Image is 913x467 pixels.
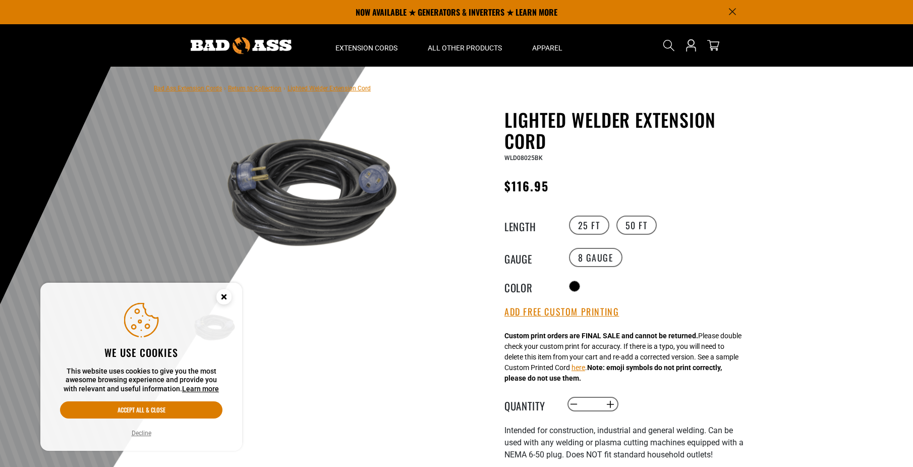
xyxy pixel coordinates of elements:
span: Intended for construction, industrial and general welding. Can be used with any welding or plasma... [504,426,744,459]
span: Extension Cords [335,43,397,53]
nav: breadcrumbs [154,82,371,94]
a: Return to Collection [228,85,281,92]
span: › [283,85,286,92]
span: WLD08025BK [504,154,543,162]
summary: All Other Products [413,24,517,67]
button: Add Free Custom Printing [504,306,619,318]
span: Apparel [532,43,562,53]
div: Please double check your custom print for accuracy. If there is a typo, you will need to delete t... [504,331,741,384]
legend: Color [504,280,555,293]
span: Lighted Welder Extension Cord [288,85,371,92]
h1: Lighted Welder Extension Cord [504,109,752,151]
p: This website uses cookies to give you the most awesome browsing experience and provide you with r... [60,367,222,394]
button: Decline [129,428,154,438]
span: $116.95 [504,177,549,195]
img: Bad Ass Extension Cords [191,37,292,54]
button: Accept all & close [60,401,222,419]
aside: Cookie Consent [40,283,242,451]
a: Learn more [182,385,219,393]
button: here [572,362,585,373]
summary: Apparel [517,24,578,67]
summary: Search [661,37,677,54]
label: Quantity [504,398,555,411]
label: 25 FT [569,216,609,235]
label: 8 Gauge [569,248,622,267]
legend: Length [504,219,555,232]
a: Bad Ass Extension Cords [154,85,222,92]
legend: Gauge [504,251,555,264]
strong: Custom print orders are FINAL SALE and cannot be returned. [504,332,698,340]
strong: Note: emoji symbols do not print correctly, please do not use them. [504,364,722,382]
h2: We use cookies [60,346,222,359]
span: All Other Products [428,43,502,53]
label: 50 FT [616,216,657,235]
summary: Extension Cords [320,24,413,67]
img: black [184,111,427,273]
span: › [224,85,226,92]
